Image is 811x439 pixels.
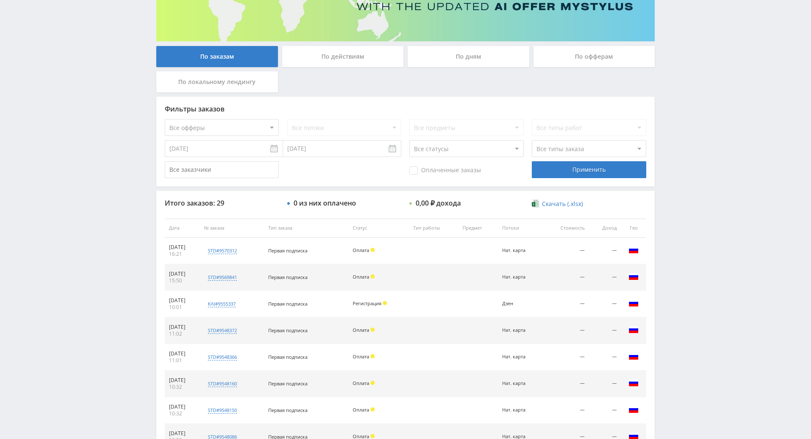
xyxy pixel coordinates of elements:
div: 0,00 ₽ дохода [416,199,461,207]
span: Оплата [353,353,369,360]
div: kai#9555337 [208,301,236,307]
span: Первая подписка [268,380,308,387]
div: 16:21 [169,251,196,257]
img: rus.png [629,378,639,388]
div: std#9548366 [208,354,237,360]
img: rus.png [629,271,639,282]
td: — [543,238,589,264]
div: [DATE] [169,430,196,437]
div: Дзен [502,301,539,306]
td: — [589,397,621,424]
span: Холд [370,274,375,279]
span: Холд [370,354,375,358]
th: Доход [589,219,621,238]
div: Нат. карта [502,248,539,253]
div: По заказам [156,46,278,67]
span: Холд [383,301,387,305]
th: Потоки [498,219,543,238]
span: Первая подписка [268,407,308,413]
div: 11:02 [169,331,196,337]
input: Все заказчики [165,161,279,178]
span: Холд [370,434,375,438]
div: Нат. карта [502,328,539,333]
div: [DATE] [169,404,196,410]
span: Оплата [353,247,369,253]
th: Гео [621,219,646,238]
th: Тип работы [409,219,458,238]
div: Нат. карта [502,407,539,413]
div: По действиям [282,46,404,67]
div: По офферам [533,46,655,67]
th: № заказа [200,219,264,238]
div: std#9548372 [208,327,237,334]
span: Первая подписка [268,247,308,254]
div: 11:01 [169,357,196,364]
span: Скачать (.xlsx) [542,201,583,207]
img: rus.png [629,404,639,415]
td: — [543,344,589,371]
div: [DATE] [169,271,196,277]
div: [DATE] [169,324,196,331]
div: Итого заказов: 29 [165,199,279,207]
div: Нат. карта [502,381,539,386]
div: Нат. карта [502,274,539,280]
div: [DATE] [169,350,196,357]
span: Первая подписка [268,301,308,307]
th: Дата [165,219,200,238]
div: Фильтры заказов [165,105,646,113]
span: Холд [370,328,375,332]
a: Скачать (.xlsx) [532,200,582,208]
td: — [589,238,621,264]
div: std#9569841 [208,274,237,281]
div: std#9548150 [208,407,237,414]
span: Регистрация [353,300,381,306]
img: rus.png [629,245,639,255]
span: Оплата [353,274,369,280]
td: — [543,264,589,291]
td: — [543,291,589,317]
span: Оплаченные заказы [409,166,481,175]
div: 15:50 [169,277,196,284]
th: Тип заказа [264,219,348,238]
th: Предмет [458,219,498,238]
span: Холд [370,407,375,412]
span: Холд [370,248,375,252]
span: Первая подписка [268,327,308,333]
span: Оплата [353,327,369,333]
img: xlsx [532,199,539,208]
div: 10:32 [169,384,196,390]
span: Оплата [353,380,369,386]
td: — [589,317,621,344]
td: — [589,371,621,397]
span: Первая подписка [268,354,308,360]
td: — [589,291,621,317]
th: Стоимость [543,219,589,238]
div: [DATE] [169,377,196,384]
div: 10:32 [169,410,196,417]
td: — [543,317,589,344]
div: std#9570312 [208,247,237,254]
td: — [589,344,621,371]
th: Статус [348,219,409,238]
div: По локальному лендингу [156,71,278,92]
span: Оплата [353,406,369,413]
div: std#9548160 [208,380,237,387]
span: Холд [370,381,375,385]
img: rus.png [629,325,639,335]
img: rus.png [629,298,639,308]
div: [DATE] [169,244,196,251]
span: Первая подписка [268,274,308,280]
div: 10:01 [169,304,196,311]
div: 0 из них оплачено [294,199,356,207]
td: — [543,371,589,397]
div: Применить [532,161,646,178]
img: rus.png [629,351,639,361]
div: [DATE] [169,297,196,304]
div: Нат. карта [502,354,539,360]
td: — [589,264,621,291]
td: — [543,397,589,424]
div: По дням [408,46,529,67]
